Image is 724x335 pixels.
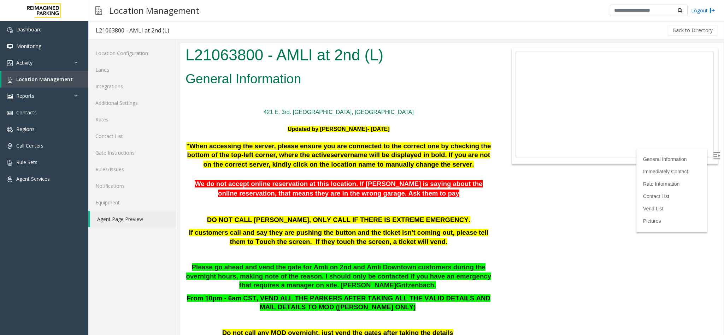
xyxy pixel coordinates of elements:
span: Call Centers [16,142,43,149]
button: Back to Directory [668,25,717,36]
img: 'icon' [7,94,13,99]
a: Immediately Contact [463,126,508,131]
span: Monitoring [16,43,41,49]
a: Logout [691,7,715,14]
a: Contact List [463,150,489,156]
span: Please go ahead and vend the gate for Amli on 2nd and Amli Downtown customers during the overnigh... [6,220,311,246]
img: 'icon' [7,27,13,33]
font: Updated by [PERSON_NAME]- [DATE] [107,83,210,89]
a: Location Configuration [88,45,176,61]
span: . [254,238,256,246]
span: From 10pm - 6am CST, VEND ALL THE PARKERS AFTER TAKING ALL THE VALID DETAILS AND MAIL DETAILS TO ... [7,251,310,268]
img: 'icon' [7,77,13,83]
a: Contact List [88,128,176,144]
span: Contacts [16,109,37,116]
a: Location Management [1,71,88,88]
img: 'icon' [7,60,13,66]
img: pageIcon [95,2,102,19]
img: 'icon' [7,143,13,149]
img: 'icon' [7,110,13,116]
span: Rule Sets [16,159,37,166]
a: Rate Information [463,138,500,144]
span: . [292,118,294,125]
img: 'icon' [7,177,13,182]
div: L21063800 - AMLI at 2nd (L) [96,26,169,35]
span: Location Management [16,76,73,83]
span: Activity [16,59,33,66]
a: Additional Settings [88,95,176,111]
a: Pictures [463,175,481,181]
span: Dashboard [16,26,42,33]
img: logout [710,7,715,14]
a: Lanes [88,61,176,78]
h3: Location Management [106,2,203,19]
a: Integrations [88,78,176,95]
a: General Information [463,113,507,119]
img: 'icon' [7,127,13,132]
span: Do not call any MOD overnight, just vend the gates after taking the details [42,286,273,293]
a: Rates [88,111,176,128]
a: Equipment [88,194,176,211]
span: Regions [16,126,35,132]
a: 421 E. 3rd. [GEOGRAPHIC_DATA], [GEOGRAPHIC_DATA] [83,66,234,72]
span: Agent Services [16,175,50,182]
span: "When accessing the server, please ensure you are connected to the correct one by checking the bo... [6,99,311,115]
font: If customers call and say they are pushing the button and the ticket isn't coming out, please tel... [9,186,308,202]
h1: L21063800 - AMLI at 2nd (L) [5,1,312,23]
img: 'icon' [7,160,13,166]
img: Open/Close Sidebar Menu [533,109,540,116]
a: Gate Instructions [88,144,176,161]
span: Gritzenbach [216,238,254,246]
a: Notifications [88,178,176,194]
a: Agent Page Preview [90,211,176,227]
span: server [150,108,170,115]
span: name will be displayed in bold. If you are not on the correct server, kindly click on the locatio... [23,108,310,125]
h2: General Information [5,27,312,45]
span: DO NOT CALL [PERSON_NAME], ONLY CALL IF THERE IS EXTREME EMERGENCY. [27,173,290,180]
span: Reports [16,92,34,99]
a: Vend List [463,163,483,168]
img: 'icon' [7,44,13,49]
span: We do not accept online reservation at this location. If [PERSON_NAME] is saying about the online... [14,137,302,154]
a: Rules/Issues [88,161,176,178]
